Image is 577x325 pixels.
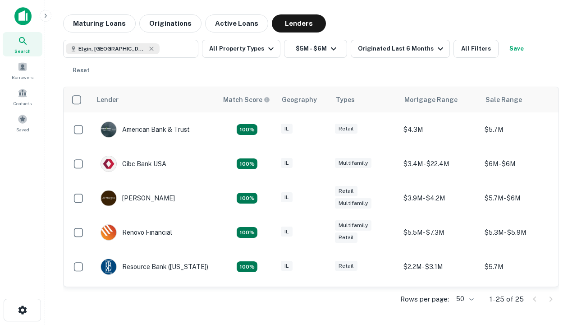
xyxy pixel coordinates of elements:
div: Capitalize uses an advanced AI algorithm to match your search with the best lender. The match sco... [223,95,270,105]
div: Types [336,94,355,105]
p: 1–25 of 25 [490,294,524,305]
div: Multifamily [335,158,371,168]
div: Matching Properties: 4, hasApolloMatch: undefined [237,227,257,238]
td: $5.7M - $6M [480,181,561,215]
img: picture [101,259,116,274]
div: Cibc Bank USA [101,156,166,172]
th: Mortgage Range [399,87,480,112]
button: Maturing Loans [63,14,136,32]
td: $5.7M [480,250,561,284]
div: 50 [453,292,475,306]
div: Retail [335,261,357,271]
span: Saved [16,126,29,133]
img: picture [101,122,116,137]
div: Retail [335,124,357,134]
img: picture [101,156,116,172]
a: Contacts [3,84,42,109]
div: Matching Properties: 7, hasApolloMatch: undefined [237,124,257,135]
iframe: Chat Widget [532,224,577,267]
th: Types [330,87,399,112]
button: Originated Last 6 Months [351,40,450,58]
div: IL [281,261,293,271]
img: picture [101,225,116,240]
div: [PERSON_NAME] [101,190,175,206]
th: Geography [276,87,330,112]
div: Multifamily [335,220,371,231]
th: Capitalize uses an advanced AI algorithm to match your search with the best lender. The match sco... [218,87,276,112]
span: Borrowers [12,74,33,81]
div: Matching Properties: 4, hasApolloMatch: undefined [237,261,257,272]
td: $3.9M - $4.2M [399,181,480,215]
div: Retail [335,186,357,196]
div: Sale Range [485,94,522,105]
h6: Match Score [223,95,268,105]
td: $2.2M - $3.1M [399,250,480,284]
div: Multifamily [335,198,371,209]
span: Elgin, [GEOGRAPHIC_DATA], [GEOGRAPHIC_DATA] [78,45,146,53]
div: Renovo Financial [101,224,172,241]
span: Search [14,47,31,55]
button: All Property Types [202,40,280,58]
div: Mortgage Range [404,94,458,105]
div: American Bank & Trust [101,121,190,138]
button: All Filters [453,40,499,58]
td: $5.3M - $5.9M [480,215,561,250]
div: IL [281,124,293,134]
div: Matching Properties: 4, hasApolloMatch: undefined [237,193,257,204]
td: $3.4M - $22.4M [399,147,480,181]
button: Active Loans [205,14,268,32]
td: $5.5M - $7.3M [399,215,480,250]
button: Reset [67,61,96,79]
td: $4M [399,284,480,318]
td: $6M - $6M [480,147,561,181]
div: IL [281,227,293,237]
button: $5M - $6M [284,40,347,58]
div: Originated Last 6 Months [358,43,446,54]
div: Retail [335,232,357,243]
span: Contacts [14,100,32,107]
div: IL [281,158,293,168]
a: Saved [3,111,42,135]
td: $4.3M [399,112,480,147]
div: Matching Properties: 4, hasApolloMatch: undefined [237,158,257,169]
td: $5.7M [480,112,561,147]
div: Resource Bank ([US_STATE]) [101,259,208,275]
div: Lender [97,94,119,105]
button: Lenders [272,14,326,32]
img: capitalize-icon.png [14,7,32,25]
th: Sale Range [480,87,561,112]
a: Search [3,32,42,56]
div: Geography [282,94,317,105]
p: Rows per page: [400,294,449,305]
th: Lender [92,87,218,112]
button: Save your search to get updates of matches that match your search criteria. [502,40,531,58]
div: IL [281,192,293,203]
img: picture [101,190,116,206]
td: $5.6M [480,284,561,318]
a: Borrowers [3,58,42,83]
button: Originations [139,14,201,32]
